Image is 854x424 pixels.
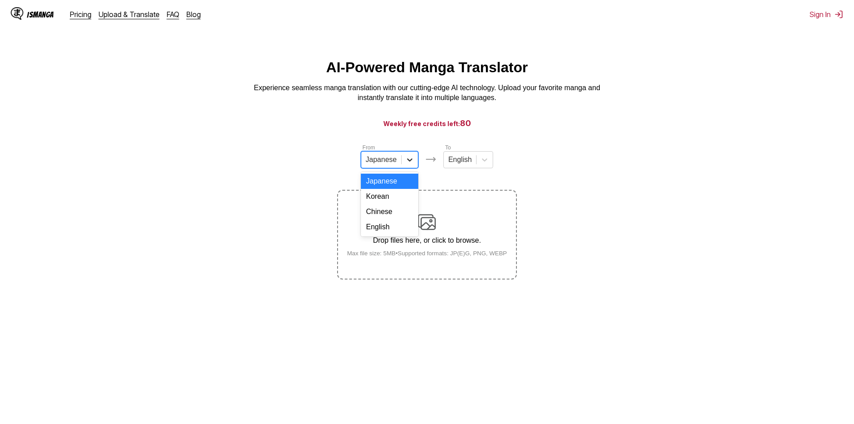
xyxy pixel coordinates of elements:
[340,250,514,257] small: Max file size: 5MB • Supported formats: JP(E)G, PNG, WEBP
[248,83,607,103] p: Experience seamless manga translation with our cutting-edge AI technology. Upload your favorite m...
[361,189,418,204] div: Korean
[361,174,418,189] div: Japanese
[340,236,514,245] p: Drop files here, or click to browse.
[186,10,201,19] a: Blog
[27,10,54,19] div: IsManga
[11,7,23,20] img: IsManga Logo
[460,118,471,128] span: 80
[363,144,375,151] label: From
[361,219,418,235] div: English
[11,7,70,22] a: IsManga LogoIsManga
[810,10,843,19] button: Sign In
[326,59,528,76] h1: AI-Powered Manga Translator
[361,204,418,219] div: Chinese
[167,10,179,19] a: FAQ
[445,144,451,151] label: To
[834,10,843,19] img: Sign out
[22,118,832,129] h3: Weekly free credits left:
[425,154,436,165] img: Languages icon
[70,10,91,19] a: Pricing
[99,10,160,19] a: Upload & Translate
